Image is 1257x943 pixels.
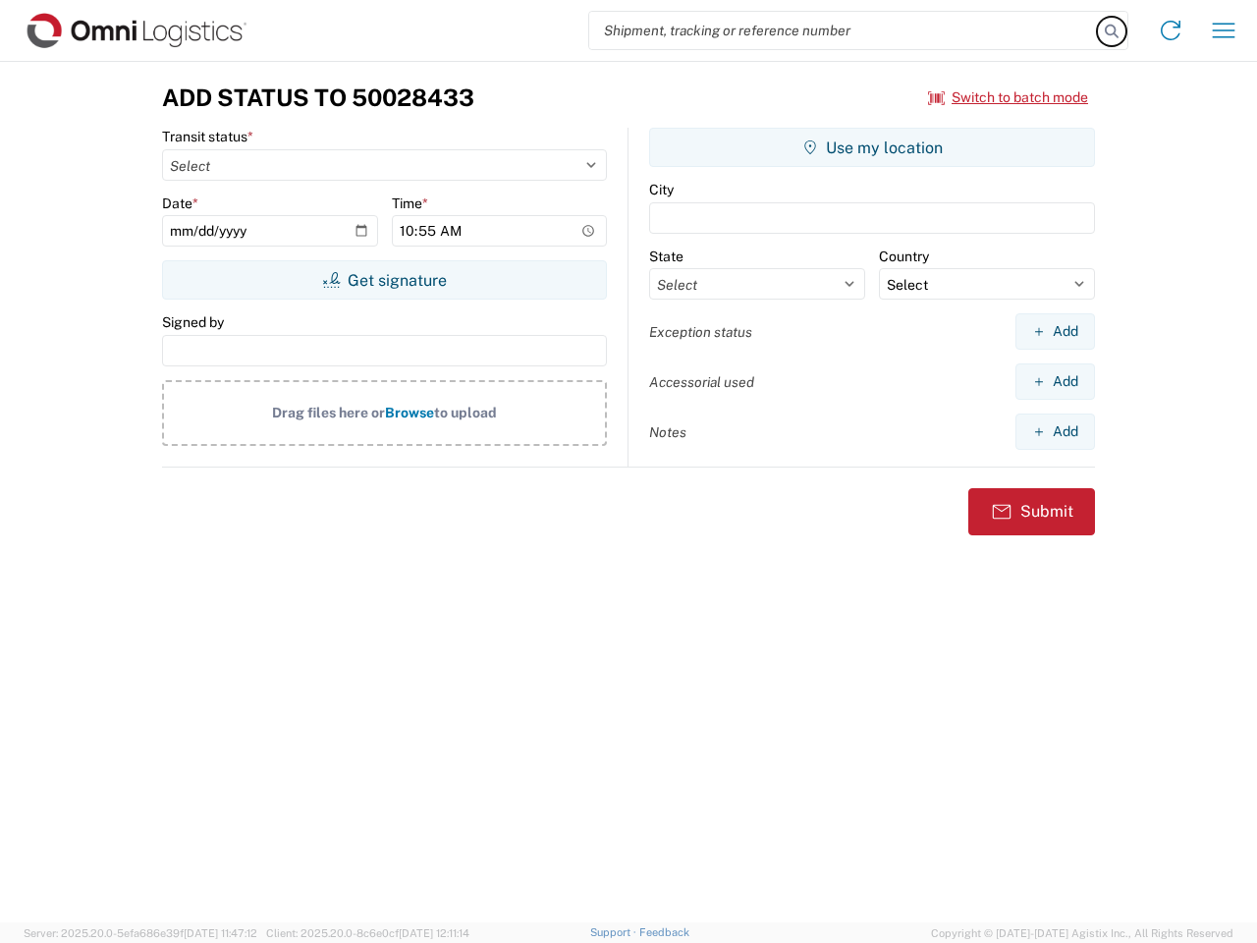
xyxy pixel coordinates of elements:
[649,323,752,341] label: Exception status
[162,83,474,112] h3: Add Status to 50028433
[1015,414,1095,450] button: Add
[879,248,929,265] label: Country
[931,924,1233,942] span: Copyright © [DATE]-[DATE] Agistix Inc., All Rights Reserved
[1015,313,1095,350] button: Add
[649,248,683,265] label: State
[649,181,674,198] label: City
[162,194,198,212] label: Date
[162,128,253,145] label: Transit status
[649,373,754,391] label: Accessorial used
[162,260,607,300] button: Get signature
[392,194,428,212] label: Time
[162,313,224,331] label: Signed by
[434,405,497,420] span: to upload
[272,405,385,420] span: Drag files here or
[24,927,257,939] span: Server: 2025.20.0-5efa686e39f
[1015,363,1095,400] button: Add
[639,926,689,938] a: Feedback
[590,926,639,938] a: Support
[399,927,469,939] span: [DATE] 12:11:14
[649,423,686,441] label: Notes
[589,12,1098,49] input: Shipment, tracking or reference number
[385,405,434,420] span: Browse
[968,488,1095,535] button: Submit
[266,927,469,939] span: Client: 2025.20.0-8c6e0cf
[649,128,1095,167] button: Use my location
[928,82,1088,114] button: Switch to batch mode
[184,927,257,939] span: [DATE] 11:47:12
